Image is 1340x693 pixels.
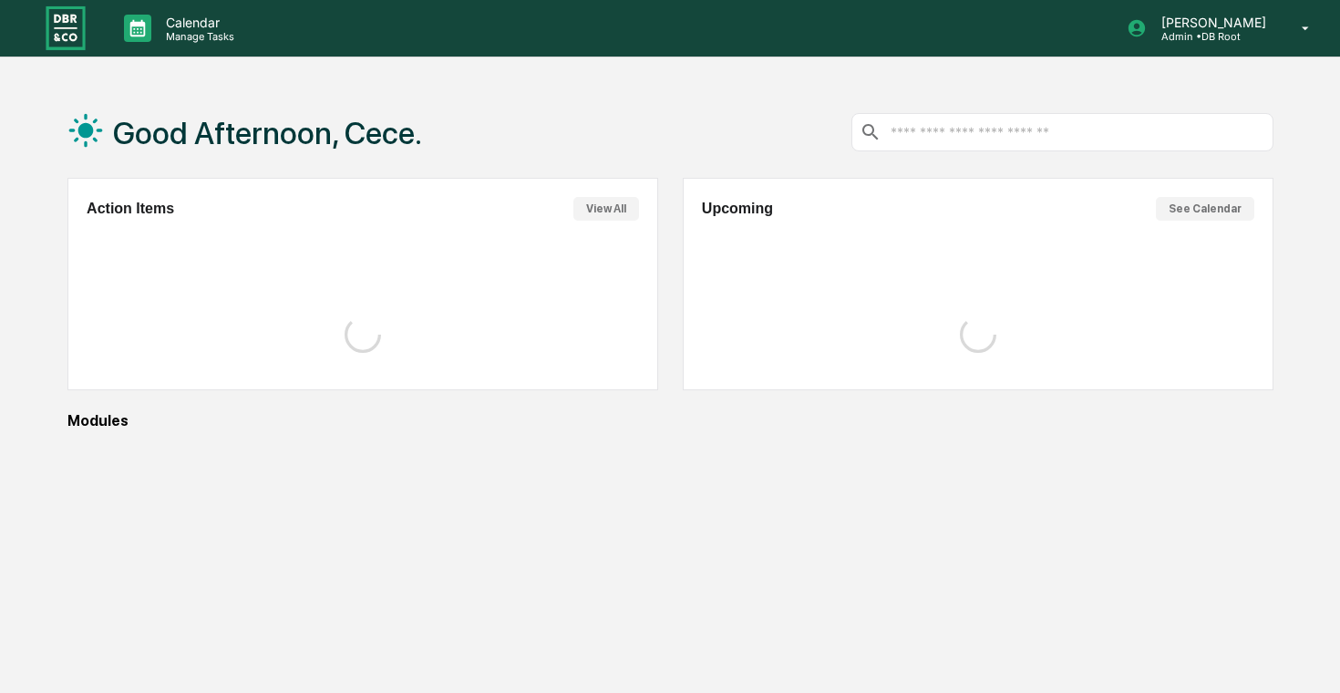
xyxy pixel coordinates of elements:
p: Manage Tasks [151,30,243,43]
div: Modules [67,412,1273,429]
p: Calendar [151,15,243,30]
p: Admin • DB Root [1147,30,1275,43]
h1: Good Afternoon, Cece. [113,115,422,151]
button: View All [573,197,639,221]
h2: Upcoming [702,201,773,217]
h2: Action Items [87,201,174,217]
img: logo [44,4,88,52]
p: [PERSON_NAME] [1147,15,1275,30]
button: See Calendar [1156,197,1254,221]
